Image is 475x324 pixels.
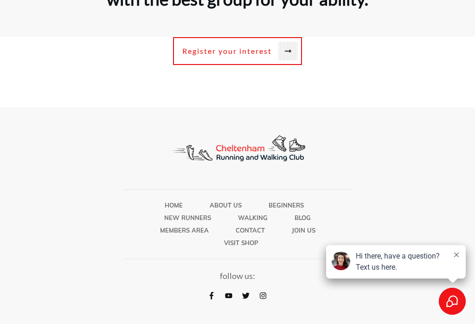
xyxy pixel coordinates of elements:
a: Walking [238,212,268,224]
a: Blog [295,212,311,224]
a: Home [165,199,183,211]
a: Members Area [160,224,209,236]
span: Register your interest [182,46,272,55]
a: Contact [236,224,265,236]
a: Visit SHOP [224,237,258,249]
a: Beginners [269,199,304,211]
p: follow us: [10,269,465,284]
a: New Runners [164,212,211,224]
a: About Us [210,199,242,211]
a: Join Us [292,224,315,236]
a: Register your interest [173,37,302,65]
img: Decathlon [159,126,316,171]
